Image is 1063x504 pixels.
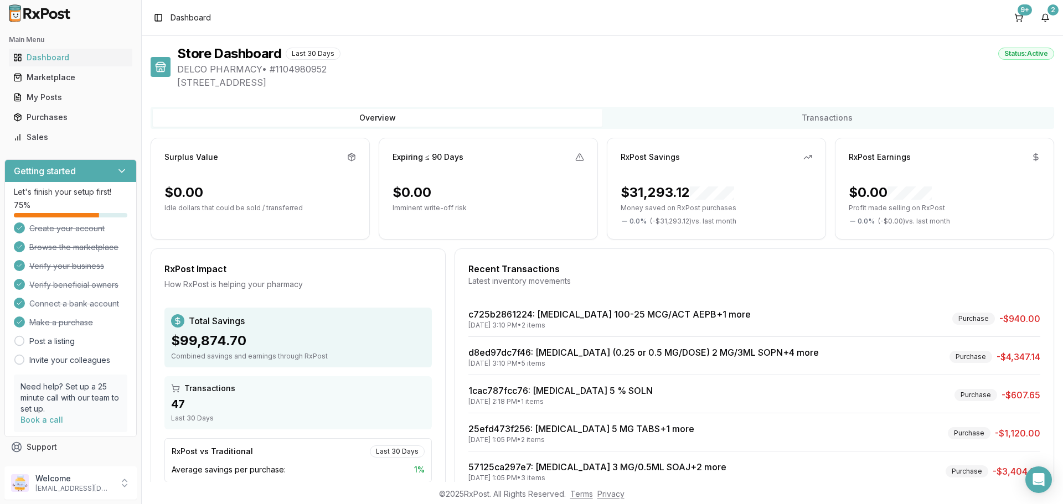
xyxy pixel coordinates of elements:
button: Purchases [4,108,137,126]
a: Terms [570,489,593,498]
div: How RxPost is helping your pharmacy [164,279,432,290]
button: 9+ [1010,9,1028,27]
div: Expiring ≤ 90 Days [393,152,463,163]
div: Latest inventory movements [468,276,1040,287]
a: Book a call [20,415,63,424]
button: Overview [153,109,602,127]
div: Marketplace [13,72,128,83]
p: Let's finish your setup first! [14,186,127,198]
div: Last 30 Days [370,445,425,458]
p: [EMAIL_ADDRESS][DOMAIN_NAME] [35,484,112,493]
a: Marketplace [9,67,132,87]
span: Dashboard [171,12,211,23]
span: -$940.00 [999,312,1040,325]
span: ( - $0.00 ) vs. last month [878,217,950,226]
img: User avatar [11,474,29,492]
span: Verify beneficial owners [29,279,118,290]
span: Average savings per purchase: [172,464,286,475]
img: RxPost Logo [4,4,75,22]
p: Welcome [35,473,112,484]
div: Last 30 Days [171,414,425,423]
span: Total Savings [189,314,245,328]
div: Recent Transactions [468,262,1040,276]
div: $99,874.70 [171,332,425,350]
button: Marketplace [4,69,137,86]
button: Sales [4,128,137,146]
button: 2 [1036,9,1054,27]
div: Purchases [13,112,128,123]
span: Connect a bank account [29,298,119,309]
a: c725b2861224: [MEDICAL_DATA] 100-25 MCG/ACT AEPB+1 more [468,309,751,320]
span: 0.0 % [858,217,875,226]
div: Status: Active [998,48,1054,60]
a: Purchases [9,107,132,127]
span: 0.0 % [629,217,647,226]
a: Privacy [597,489,625,498]
div: Last 30 Days [286,48,340,60]
a: My Posts [9,87,132,107]
div: Open Intercom Messenger [1025,466,1052,493]
div: Purchase [950,351,992,363]
div: Purchase [948,427,990,439]
div: [DATE] 3:10 PM • 2 items [468,321,751,330]
span: -$4,347.14 [997,350,1040,363]
span: -$1,120.00 [995,427,1040,440]
p: Profit made selling on RxPost [849,204,1040,212]
div: [DATE] 1:05 PM • 3 items [468,474,726,482]
button: Transactions [602,109,1052,127]
h3: Getting started [14,164,76,178]
span: Browse the marketplace [29,242,118,253]
p: Money saved on RxPost purchases [621,204,812,212]
a: 25efd473f256: [MEDICAL_DATA] 5 MG TABS+1 more [468,423,694,434]
a: Invite your colleagues [29,355,110,366]
div: [DATE] 3:10 PM • 5 items [468,359,819,368]
div: $0.00 [164,184,203,201]
span: Transactions [184,383,235,394]
div: Purchase [954,389,997,401]
p: Idle dollars that could be sold / transferred [164,204,356,212]
a: d8ed97dc7f46: [MEDICAL_DATA] (0.25 or 0.5 MG/DOSE) 2 MG/3ML SOPN+4 more [468,347,819,358]
a: Post a listing [29,336,75,347]
div: Dashboard [13,52,128,63]
span: Make a purchase [29,317,93,328]
h2: Main Menu [9,35,132,44]
div: RxPost vs Traditional [172,446,253,457]
p: Imminent write-off risk [393,204,584,212]
a: 57125ca297e7: [MEDICAL_DATA] 3 MG/0.5ML SOAJ+2 more [468,461,726,472]
div: Surplus Value [164,152,218,163]
div: RxPost Savings [621,152,680,163]
div: 2 [1047,4,1059,15]
div: $0.00 [393,184,431,201]
span: DELCO PHARMACY • # 1104980952 [177,63,1054,76]
a: Sales [9,127,132,147]
button: Dashboard [4,49,137,66]
button: Feedback [4,457,137,477]
a: Dashboard [9,48,132,67]
span: [STREET_ADDRESS] [177,76,1054,89]
a: 1cac787fcc76: [MEDICAL_DATA] 5 % SOLN [468,385,653,396]
div: 9+ [1018,4,1032,15]
span: Create your account [29,223,105,234]
span: -$3,404.65 [993,465,1040,478]
button: Support [4,437,137,457]
span: 1 % [414,464,425,475]
span: ( - $31,293.12 ) vs. last month [650,217,736,226]
div: My Posts [13,92,128,103]
span: 75 % [14,200,30,211]
div: Sales [13,132,128,143]
div: [DATE] 1:05 PM • 2 items [468,435,694,444]
span: Verify your business [29,261,104,272]
nav: breadcrumb [171,12,211,23]
div: 47 [171,396,425,412]
div: RxPost Earnings [849,152,911,163]
span: -$607.65 [1002,388,1040,402]
div: $31,293.12 [621,184,734,201]
button: My Posts [4,89,137,106]
div: RxPost Impact [164,262,432,276]
div: [DATE] 2:18 PM • 1 items [468,397,653,406]
h1: Store Dashboard [177,45,281,63]
div: $0.00 [849,184,932,201]
div: Purchase [946,465,988,477]
div: Purchase [952,313,995,325]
